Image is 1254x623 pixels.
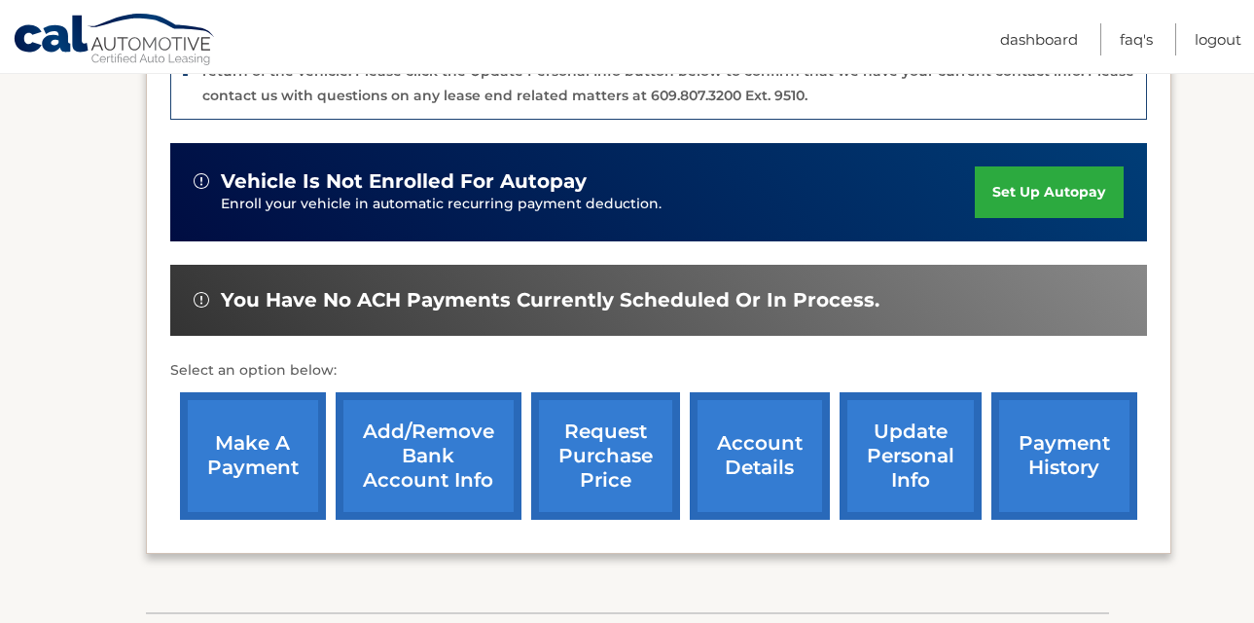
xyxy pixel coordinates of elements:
p: Select an option below: [170,359,1147,383]
a: update personal info [840,392,982,520]
a: request purchase price [531,392,680,520]
a: Add/Remove bank account info [336,392,521,520]
a: Cal Automotive [13,13,217,69]
a: Logout [1195,23,1241,55]
p: The end of your lease is approaching soon. A member of our lease end team will be in touch soon t... [202,39,1134,104]
a: account details [690,392,830,520]
a: Dashboard [1000,23,1078,55]
p: Enroll your vehicle in automatic recurring payment deduction. [221,194,976,215]
a: FAQ's [1120,23,1153,55]
a: set up autopay [975,166,1123,218]
img: alert-white.svg [194,173,209,189]
a: make a payment [180,392,326,520]
a: payment history [991,392,1137,520]
span: You have no ACH payments currently scheduled or in process. [221,288,879,312]
img: alert-white.svg [194,292,209,308]
span: vehicle is not enrolled for autopay [221,169,587,194]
